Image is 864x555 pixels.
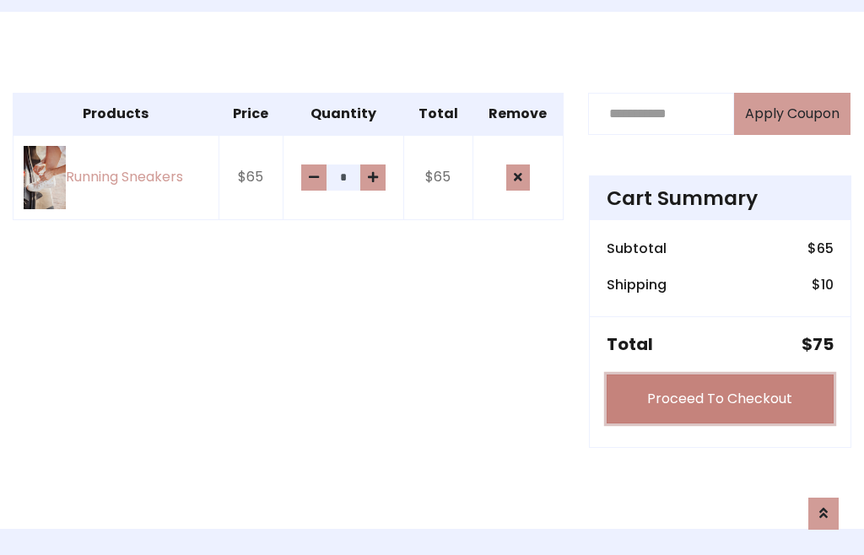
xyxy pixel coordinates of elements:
a: Running Sneakers [24,146,208,209]
a: Proceed To Checkout [607,374,834,423]
th: Quantity [283,93,403,135]
h5: Total [607,334,653,354]
button: Apply Coupon [734,93,850,135]
h6: $ [812,277,834,293]
h5: $ [802,334,834,354]
th: Remove [472,93,563,135]
td: $65 [403,135,472,220]
h6: Subtotal [607,240,667,256]
th: Price [219,93,283,135]
th: Total [403,93,472,135]
span: 10 [821,275,834,294]
h4: Cart Summary [607,186,834,210]
th: Products [13,93,219,135]
h6: Shipping [607,277,667,293]
span: 75 [813,332,834,356]
span: 65 [817,239,834,258]
td: $65 [219,135,283,220]
h6: $ [807,240,834,256]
